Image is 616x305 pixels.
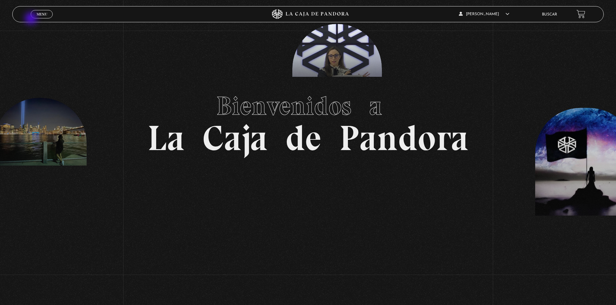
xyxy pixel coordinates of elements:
a: View your shopping cart [577,10,585,18]
h1: La Caja de Pandora [147,85,469,156]
a: Buscar [542,13,557,16]
span: [PERSON_NAME] [459,12,509,16]
span: Bienvenidos a [216,90,400,121]
span: Cerrar [34,18,49,22]
span: Menu [37,12,47,16]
